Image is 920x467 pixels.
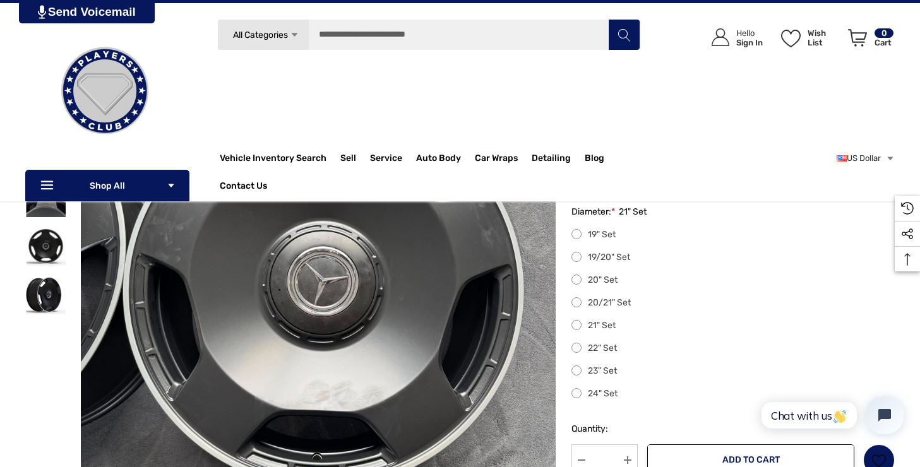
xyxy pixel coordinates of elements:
svg: Icon Arrow Down [290,30,299,40]
label: 23" Set [571,364,895,379]
label: Quantity: [571,422,638,437]
img: AMG Monoblock Wheels [26,275,66,314]
iframe: Tidio Chat [748,386,914,445]
label: 20" Set [571,273,895,288]
a: Sign in [697,16,769,59]
a: Vehicle Inventory Search [220,153,326,167]
label: 19" Set [571,227,895,242]
label: Diameter: [571,204,895,220]
p: Hello [736,28,763,38]
label: 21" Set [571,318,895,333]
svg: Icon Line [39,179,58,193]
a: Cart with 0 items [842,16,895,65]
span: 21" Set [619,204,647,220]
a: USD [837,146,895,171]
a: Contact Us [220,180,267,194]
a: All Categories Icon Arrow Down Icon Arrow Up [217,19,309,50]
span: All Categories [232,30,287,40]
p: Shop All [25,170,189,201]
span: Auto Body [416,153,461,167]
a: Car Wraps [475,146,532,171]
img: Players Club | Cars For Sale [42,28,168,154]
a: Wish List Wish List [775,16,842,59]
span: Service [370,153,402,167]
a: Sell [340,146,370,171]
svg: Wish List [781,30,801,47]
label: 24" Set [571,386,895,401]
span: Detailing [532,153,571,167]
p: 0 [875,28,893,38]
a: Blog [585,153,604,167]
img: PjwhLS0gR2VuZXJhdG9yOiBHcmF2aXQuaW8gLS0+PHN2ZyB4bWxucz0iaHR0cDovL3d3dy53My5vcmcvMjAwMC9zdmciIHhtb... [38,5,46,19]
svg: Social Media [901,228,914,240]
span: Sell [340,153,356,167]
a: Service [370,146,416,171]
p: Wish List [808,28,841,47]
svg: Review Your Cart [848,29,867,47]
label: 19/20" Set [571,250,895,265]
a: Detailing [532,146,585,171]
button: Search [608,19,640,50]
svg: Icon User Account [712,28,729,46]
svg: Icon Arrow Down [167,181,176,190]
span: Car Wraps [475,153,518,167]
p: Cart [875,38,893,47]
label: 22" Set [571,341,895,356]
a: Auto Body [416,146,475,171]
img: AMG Monoblock Wheels [26,226,66,266]
svg: Top [895,253,920,266]
p: Sign In [736,38,763,47]
svg: Recently Viewed [901,202,914,215]
label: 20/21" Set [571,295,895,310]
